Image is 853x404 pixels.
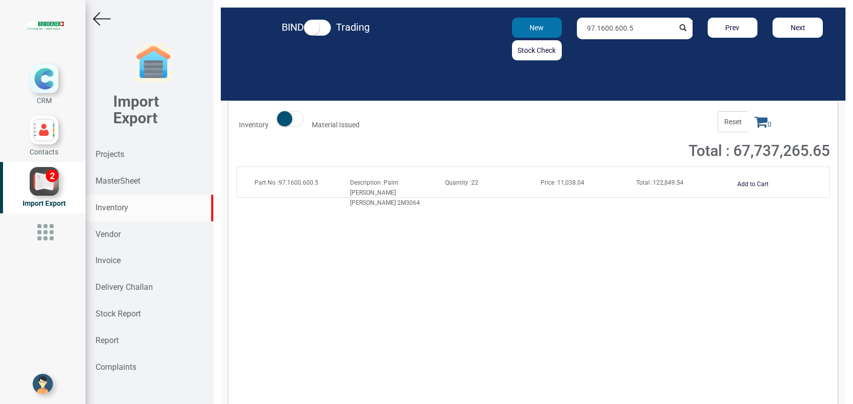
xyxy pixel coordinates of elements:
button: Next [773,18,823,38]
input: Search by product [577,18,673,39]
strong: Stock Report [96,309,141,318]
strong: MasterSheet [96,176,140,186]
div: 2 [46,170,58,182]
span: Reset [718,111,748,132]
span: Paint [PERSON_NAME] [PERSON_NAME] 2M3064 [350,179,420,206]
span: CRM [37,97,52,105]
button: Add to Cart [731,177,775,192]
strong: Complaints [96,362,136,372]
span: 22 [445,179,478,186]
span: 0 [748,111,778,132]
strong: Quantity : [445,179,471,186]
button: New [512,18,562,38]
strong: Invoice [96,256,121,265]
strong: Material Issued [312,121,360,129]
button: Prev [708,18,758,38]
span: 97.1600.600.5 [254,179,318,186]
h2: Total : 67,737,265.65 [645,142,830,159]
strong: Trading [336,21,370,33]
strong: Price : [541,179,557,186]
b: Import Export [113,93,159,127]
strong: Delivery Challan [96,282,153,292]
button: Stock Check [512,40,562,60]
strong: BIND [282,21,304,33]
span: 11,038.04 [541,179,584,186]
img: garage-closed.png [133,43,174,83]
strong: Vendor [96,229,121,239]
strong: Projects [96,149,124,159]
strong: Report [96,336,119,345]
span: 122,849.54 [636,179,684,186]
strong: Inventory [239,121,269,129]
strong: Part No : [254,179,279,186]
strong: Description : [350,179,384,186]
strong: Inventory [96,203,128,212]
span: Import Export [23,199,66,207]
span: Contacts [30,148,58,156]
strong: Total : [636,179,653,186]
